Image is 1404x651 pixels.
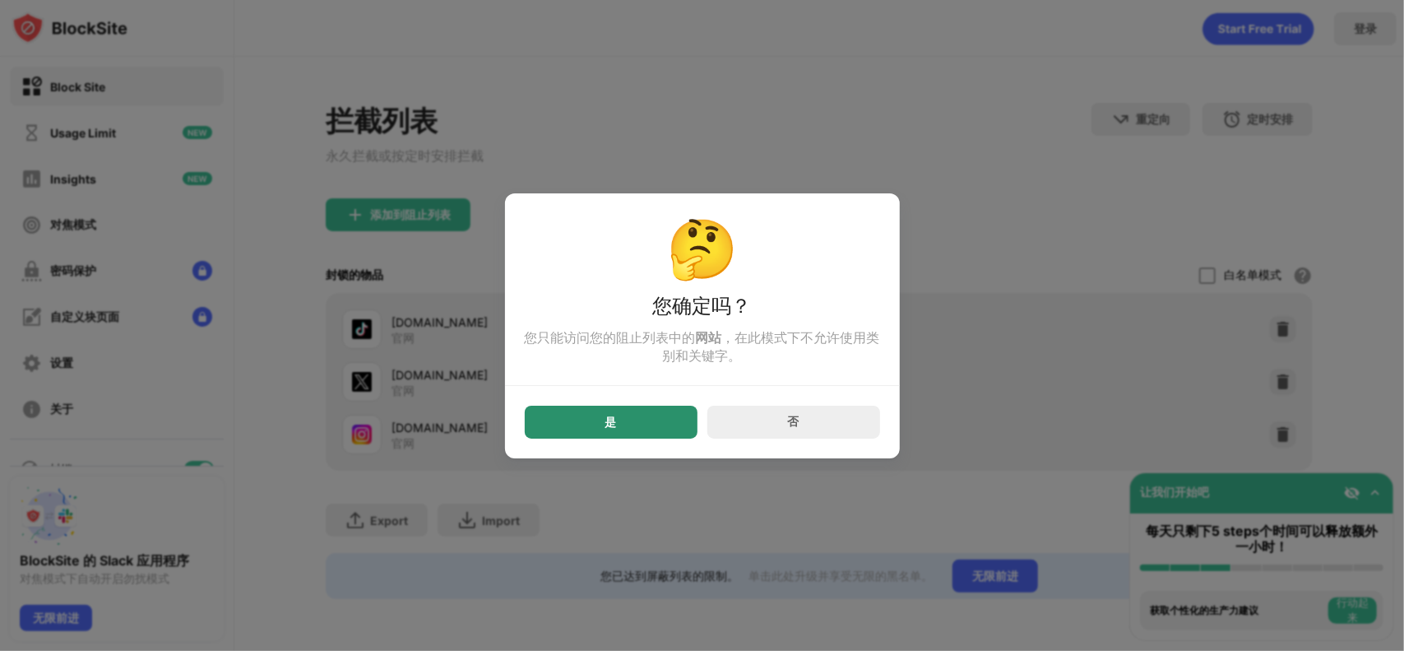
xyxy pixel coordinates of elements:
[525,213,880,283] div: 🤔
[696,329,722,346] strong: 网站
[525,293,880,329] div: 您确定吗？
[605,416,617,429] div: 是
[525,329,880,365] div: 您只能访问您的阻止列表中的 ，在此模式下不允许使用类别和关键字。
[788,414,799,430] div: 否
